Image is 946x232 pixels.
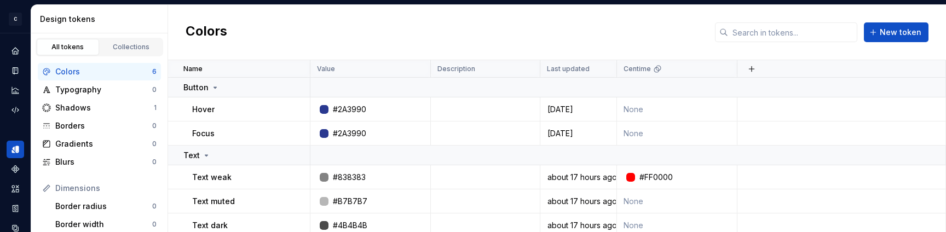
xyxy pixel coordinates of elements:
[624,65,651,73] p: Centime
[152,140,157,148] div: 0
[152,67,157,76] div: 6
[7,180,24,198] a: Assets
[541,196,616,207] div: about 17 hours ago
[38,99,161,117] a: Shadows1
[154,103,157,112] div: 1
[192,172,232,183] p: Text weak
[152,220,157,229] div: 0
[333,220,367,231] div: #4B4B4B
[541,128,616,139] div: [DATE]
[55,120,152,131] div: Borders
[2,7,28,31] button: C
[183,65,203,73] p: Name
[55,183,157,194] div: Dimensions
[38,81,161,98] a: Typography0
[55,138,152,149] div: Gradients
[41,43,95,51] div: All tokens
[7,160,24,178] a: Components
[152,158,157,166] div: 0
[617,97,737,121] td: None
[38,135,161,153] a: Gradients0
[192,196,235,207] p: Text muted
[40,14,163,25] div: Design tokens
[728,22,857,42] input: Search in tokens...
[617,189,737,213] td: None
[9,13,22,26] div: C
[541,172,616,183] div: about 17 hours ago
[7,62,24,79] a: Documentation
[7,42,24,60] a: Home
[617,121,737,146] td: None
[437,65,475,73] p: Description
[7,82,24,99] a: Analytics
[51,198,161,215] a: Border radius0
[333,128,366,139] div: #2A3990
[55,219,152,230] div: Border width
[55,156,152,167] div: Blurs
[192,104,215,115] p: Hover
[333,196,367,207] div: #B7B7B7
[864,22,928,42] button: New token
[333,104,366,115] div: #2A3990
[333,172,366,183] div: #838383
[104,43,159,51] div: Collections
[38,117,161,135] a: Borders0
[541,220,616,231] div: about 17 hours ago
[186,22,227,42] h2: Colors
[183,150,200,161] p: Text
[55,84,152,95] div: Typography
[7,141,24,158] a: Design tokens
[183,82,209,93] p: Button
[152,202,157,211] div: 0
[317,65,335,73] p: Value
[55,102,154,113] div: Shadows
[38,63,161,80] a: Colors6
[55,201,152,212] div: Border radius
[38,153,161,171] a: Blurs0
[7,200,24,217] a: Storybook stories
[880,27,921,38] span: New token
[55,66,152,77] div: Colors
[192,128,215,139] p: Focus
[192,220,228,231] p: Text dark
[152,85,157,94] div: 0
[547,65,590,73] p: Last updated
[541,104,616,115] div: [DATE]
[639,172,673,183] div: #FF0000
[152,121,157,130] div: 0
[7,101,24,119] a: Code automation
